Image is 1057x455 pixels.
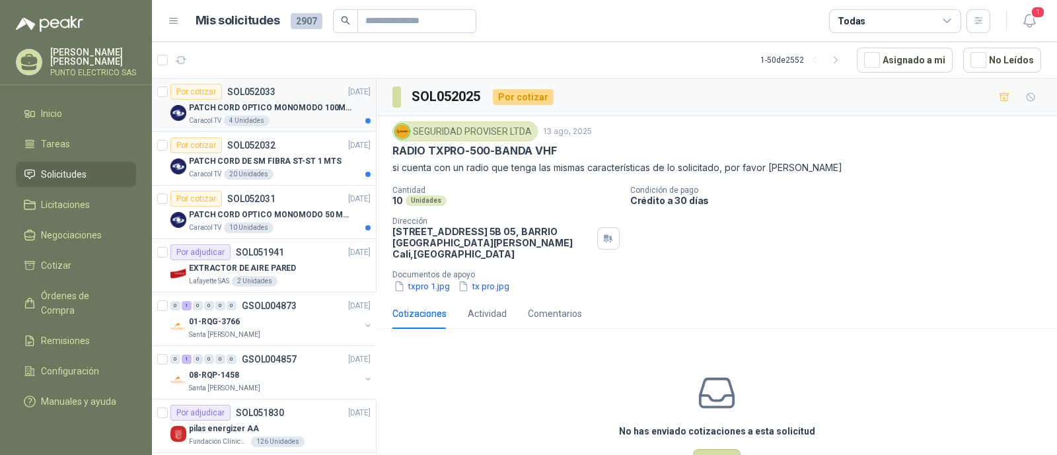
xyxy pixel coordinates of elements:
p: SOL052031 [227,194,275,203]
div: Por cotizar [493,89,554,105]
div: 4 Unidades [224,116,270,126]
a: Inicio [16,101,136,126]
p: Condición de pago [630,186,1052,195]
p: Caracol TV [189,169,221,180]
a: 0 1 0 0 0 0 GSOL004857[DATE] Company Logo08-RQP-1458Santa [PERSON_NAME] [170,351,373,394]
div: 1 - 50 de 2552 [760,50,846,71]
div: 1 [182,355,192,364]
a: Tareas [16,131,136,157]
div: Por adjudicar [170,244,231,260]
div: 20 Unidades [224,169,273,180]
div: 0 [227,301,237,310]
div: Cotizaciones [392,306,447,321]
div: 0 [170,301,180,310]
div: 0 [193,301,203,310]
img: Company Logo [170,426,186,442]
a: Remisiones [16,328,136,353]
span: Órdenes de Compra [41,289,124,318]
div: Comentarios [528,306,582,321]
div: 0 [215,355,225,364]
div: SEGURIDAD PROVISER LTDA [392,122,538,141]
p: [DATE] [348,139,371,152]
a: Licitaciones [16,192,136,217]
p: GSOL004873 [242,301,297,310]
p: Documentos de apoyo [392,270,1052,279]
a: Órdenes de Compra [16,283,136,323]
a: 0 1 0 0 0 0 GSOL004873[DATE] Company Logo01-RQG-3766Santa [PERSON_NAME] [170,298,373,340]
p: Caracol TV [189,223,221,233]
div: Todas [838,14,865,28]
span: Solicitudes [41,167,87,182]
p: [STREET_ADDRESS] 5B 05, BARRIO [GEOGRAPHIC_DATA][PERSON_NAME] Cali , [GEOGRAPHIC_DATA] [392,226,592,260]
div: 2 Unidades [232,276,277,287]
img: Company Logo [395,124,410,139]
p: 10 [392,195,403,206]
span: Tareas [41,137,70,151]
p: Santa [PERSON_NAME] [189,383,260,394]
a: Negociaciones [16,223,136,248]
div: 0 [193,355,203,364]
p: Crédito a 30 días [630,195,1052,206]
a: Por cotizarSOL052032[DATE] Company LogoPATCH CORD DE SM FIBRA ST-ST 1 MTSCaracol TV20 Unidades [152,132,376,186]
span: Remisiones [41,333,90,348]
img: Company Logo [170,212,186,228]
p: RADIO TXPRO-500-BANDA VHF [392,144,557,158]
a: Configuración [16,359,136,384]
p: 08-RQP-1458 [189,369,239,382]
img: Logo peakr [16,16,83,32]
img: Company Logo [170,372,186,388]
a: Por adjudicarSOL051941[DATE] Company LogoEXTRACTOR DE AIRE PAREDLafayette SAS2 Unidades [152,239,376,293]
span: Manuales y ayuda [41,394,116,409]
span: 2907 [291,13,322,29]
p: [PERSON_NAME] [PERSON_NAME] [50,48,136,66]
span: Inicio [41,106,62,121]
button: txpro 1.jpg [392,279,451,293]
p: PATCH CORD OPTICO MONOMODO 100MTS [189,102,353,114]
span: Negociaciones [41,228,102,242]
img: Company Logo [170,265,186,281]
img: Company Logo [170,158,186,174]
div: Unidades [406,195,447,206]
p: si cuenta con un radio que tenga las mismas características de lo solicitado, por favor [PERSON_N... [392,160,1041,175]
p: pilas energizer AA [189,423,259,435]
p: SOL052033 [227,87,275,96]
h3: SOL052025 [412,87,482,107]
span: Configuración [41,364,99,378]
p: [DATE] [348,193,371,205]
p: PATCH CORD OPTICO MONOMODO 50 MTS [189,209,353,221]
div: 10 Unidades [224,223,273,233]
p: Fundación Clínica Shaio [189,437,248,447]
h1: Mis solicitudes [196,11,280,30]
p: Caracol TV [189,116,221,126]
img: Company Logo [170,105,186,121]
img: Company Logo [170,319,186,335]
p: GSOL004857 [242,355,297,364]
span: Cotizar [41,258,71,273]
a: Por cotizarSOL052033[DATE] Company LogoPATCH CORD OPTICO MONOMODO 100MTSCaracol TV4 Unidades [152,79,376,132]
div: Por adjudicar [170,405,231,421]
div: 0 [204,355,214,364]
a: Por cotizarSOL052031[DATE] Company LogoPATCH CORD OPTICO MONOMODO 50 MTSCaracol TV10 Unidades [152,186,376,239]
div: 0 [215,301,225,310]
button: 1 [1017,9,1041,33]
div: 0 [227,355,237,364]
p: 13 ago, 2025 [543,125,592,138]
p: Cantidad [392,186,620,195]
p: 01-RQG-3766 [189,316,240,328]
p: PATCH CORD DE SM FIBRA ST-ST 1 MTS [189,155,342,168]
div: Por cotizar [170,191,222,207]
div: 0 [170,355,180,364]
div: Actividad [468,306,507,321]
div: 0 [204,301,214,310]
button: No Leídos [963,48,1041,73]
p: [DATE] [348,86,371,98]
p: EXTRACTOR DE AIRE PARED [189,262,296,275]
p: SOL051941 [236,248,284,257]
span: search [341,16,350,25]
a: Cotizar [16,253,136,278]
span: 1 [1031,6,1045,18]
p: [DATE] [348,407,371,419]
div: 1 [182,301,192,310]
button: tx pro.jpg [456,279,511,293]
div: Por cotizar [170,84,222,100]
